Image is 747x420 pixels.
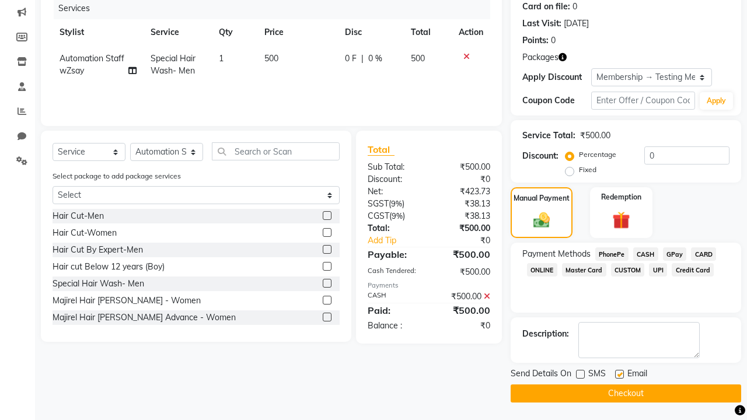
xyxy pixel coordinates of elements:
div: 0 [573,1,577,13]
input: Search or Scan [212,142,340,160]
div: Service Total: [522,129,575,142]
div: ( ) [359,198,429,210]
div: Special Hair Wash- Men [53,278,144,290]
div: ₹500.00 [429,247,499,261]
div: Description: [522,328,569,340]
div: ₹423.73 [429,185,499,198]
span: 1 [219,53,224,64]
div: Coupon Code [522,94,591,107]
div: Payable: [359,247,429,261]
div: ₹500.00 [429,266,499,278]
div: [DATE] [564,17,589,30]
th: Stylist [53,19,144,45]
span: 9% [392,211,403,220]
div: Hair cut Below 12 years (Boy) [53,261,165,273]
span: Special Hair Wash- Men [151,53,196,76]
div: 0 [551,34,556,47]
span: Total [368,143,395,156]
button: Apply [700,92,733,110]
div: CASH [359,290,429,303]
span: Email [627,367,647,382]
div: ₹500.00 [429,161,499,173]
input: Enter Offer / Coupon Code [591,92,695,110]
img: _gift.svg [607,209,636,232]
div: Discount: [522,150,558,162]
label: Fixed [579,164,596,175]
th: Action [452,19,490,45]
div: Payments [368,281,490,290]
span: SGST [368,198,389,209]
span: CGST [368,211,389,221]
div: ₹500.00 [429,222,499,235]
div: ₹500.00 [429,303,499,317]
div: Total: [359,222,429,235]
div: Balance : [359,320,429,332]
div: Hair Cut-Women [53,227,117,239]
div: Majirel Hair [PERSON_NAME] Advance - Women [53,311,236,324]
th: Disc [338,19,404,45]
span: ONLINE [527,263,557,276]
a: Add Tip [359,235,441,247]
span: Send Details On [511,367,571,382]
div: Net: [359,185,429,198]
span: PhonePe [595,247,629,261]
div: ₹500.00 [580,129,610,142]
span: 500 [411,53,425,64]
div: ₹0 [429,173,499,185]
div: ₹38.13 [429,198,499,210]
span: UPI [649,263,667,276]
span: SMS [588,367,606,382]
label: Select package to add package services [53,171,181,181]
span: | [361,52,364,65]
span: Master Card [562,263,606,276]
th: Total [404,19,452,45]
div: ( ) [359,210,429,222]
div: Paid: [359,303,429,317]
span: CASH [633,247,658,261]
div: Points: [522,34,549,47]
div: Apply Discount [522,71,591,83]
label: Redemption [601,192,641,202]
div: ₹500.00 [429,290,499,303]
div: Last Visit: [522,17,561,30]
span: 0 F [345,52,357,65]
span: Payment Methods [522,248,591,260]
div: Cash Tendered: [359,266,429,278]
div: Hair Cut-Men [53,210,104,222]
label: Manual Payment [514,193,570,204]
div: Majirel Hair [PERSON_NAME] - Women [53,295,201,307]
span: Credit Card [672,263,714,276]
span: CUSTOM [611,263,645,276]
div: Card on file: [522,1,570,13]
span: 500 [264,53,278,64]
label: Percentage [579,149,616,160]
th: Qty [212,19,257,45]
div: ₹0 [441,235,499,247]
span: Automation Staff wZsay [60,53,124,76]
div: Discount: [359,173,429,185]
span: GPay [663,247,687,261]
span: 0 % [368,52,382,65]
div: Sub Total: [359,161,429,173]
span: CARD [691,247,716,261]
img: _cash.svg [528,211,556,230]
th: Price [257,19,338,45]
button: Checkout [511,384,741,402]
th: Service [144,19,212,45]
span: Packages [522,51,558,64]
div: ₹38.13 [429,210,499,222]
span: 9% [391,199,402,208]
div: Hair Cut By Expert-Men [53,244,143,256]
div: ₹0 [429,320,499,332]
